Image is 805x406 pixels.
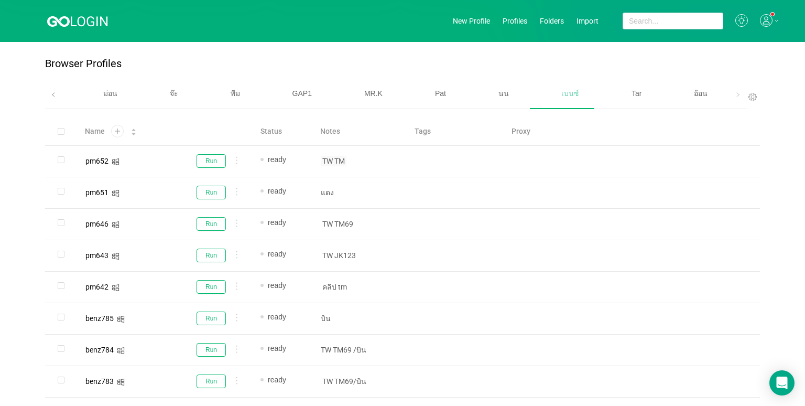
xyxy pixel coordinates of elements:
button: Run [197,186,226,199]
i: icon: windows [112,221,119,229]
span: ready [268,187,286,195]
i: icon: windows [117,315,125,323]
span: Notes [320,126,340,137]
p: แดง [321,187,397,198]
div: benz783 [85,378,114,385]
span: /บิน [352,345,368,355]
button: Run [197,217,226,231]
span: TW TM69 [321,219,355,229]
i: icon: windows [117,347,125,355]
p: TW TM69 [321,345,397,355]
i: icon: right [735,92,741,98]
span: ready [268,313,286,321]
div: pm643 [85,252,108,259]
span: ready [268,155,286,164]
span: พีม [231,89,240,98]
i: icon: left [51,92,56,98]
span: คลิป tm [321,282,349,292]
span: TW TM69/บิน [321,376,368,387]
span: เบนซ์ [561,89,579,98]
div: pm652 [85,157,108,165]
a: Import [576,17,599,25]
span: นน [498,89,509,98]
span: ready [268,250,286,258]
span: TW TM [321,156,346,166]
span: อ้อน [694,89,708,98]
span: ม่อน [103,89,117,98]
p: บิน [321,313,397,324]
button: Run [197,312,226,325]
span: ready [268,281,286,290]
p: Browser Profiles [45,58,122,70]
sup: 1 [771,13,774,16]
span: TW JK123 [321,250,357,261]
i: icon: caret-up [131,127,137,131]
div: benz784 [85,346,114,354]
div: Open Intercom Messenger [769,370,795,396]
i: icon: windows [112,189,119,197]
span: Status [260,126,282,137]
span: ready [268,344,286,352]
button: Run [197,249,226,262]
input: Search... [623,13,723,29]
div: pm646 [85,220,108,228]
div: benz785 [85,315,114,322]
button: Run [197,343,226,357]
i: icon: windows [117,378,125,386]
button: Run [197,375,226,388]
a: Folders [540,17,564,25]
div: pm642 [85,283,108,291]
button: Run [197,154,226,168]
span: Pat [435,89,446,98]
span: Tar [632,89,641,98]
i: icon: windows [112,252,119,260]
span: Name [85,126,105,137]
div: pm651 [85,189,108,196]
a: Profiles [503,17,527,25]
span: Proxy [512,126,530,137]
button: Run [197,280,226,294]
span: Tags [415,126,431,137]
i: icon: caret-down [131,131,137,134]
span: จ๊ะ [170,89,178,98]
a: New Profile [453,17,490,25]
span: GAP1 [292,89,312,98]
span: ready [268,218,286,227]
div: Sort [130,127,137,134]
i: icon: windows [112,158,119,166]
span: MR.K [364,89,383,98]
span: ready [268,376,286,384]
i: icon: windows [112,284,119,292]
